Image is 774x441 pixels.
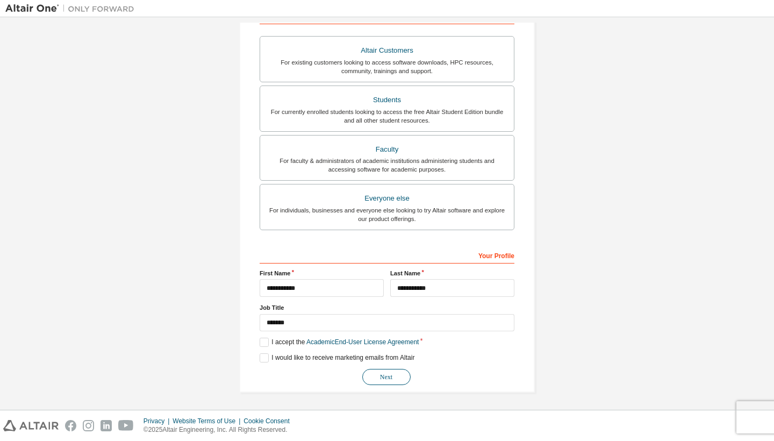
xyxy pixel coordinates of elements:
[267,93,507,108] div: Students
[144,425,296,435] p: © 2025 Altair Engineering, Inc. All Rights Reserved.
[3,420,59,431] img: altair_logo.svg
[267,108,507,125] div: For currently enrolled students looking to access the free Altair Student Edition bundle and all ...
[83,420,94,431] img: instagram.svg
[260,338,419,347] label: I accept the
[260,269,384,278] label: First Name
[267,191,507,206] div: Everyone else
[260,303,514,312] label: Job Title
[5,3,140,14] img: Altair One
[267,206,507,223] div: For individuals, businesses and everyone else looking to try Altair software and explore our prod...
[118,420,134,431] img: youtube.svg
[390,269,514,278] label: Last Name
[101,420,112,431] img: linkedin.svg
[65,420,76,431] img: facebook.svg
[306,338,419,346] a: Academic End-User License Agreement
[267,142,507,157] div: Faculty
[243,417,296,425] div: Cookie Consent
[260,353,414,362] label: I would like to receive marketing emails from Altair
[362,369,411,385] button: Next
[260,246,514,264] div: Your Profile
[144,417,173,425] div: Privacy
[173,417,243,425] div: Website Terms of Use
[267,43,507,58] div: Altair Customers
[267,157,507,174] div: For faculty & administrators of academic institutions administering students and accessing softwa...
[267,58,507,75] div: For existing customers looking to access software downloads, HPC resources, community, trainings ...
